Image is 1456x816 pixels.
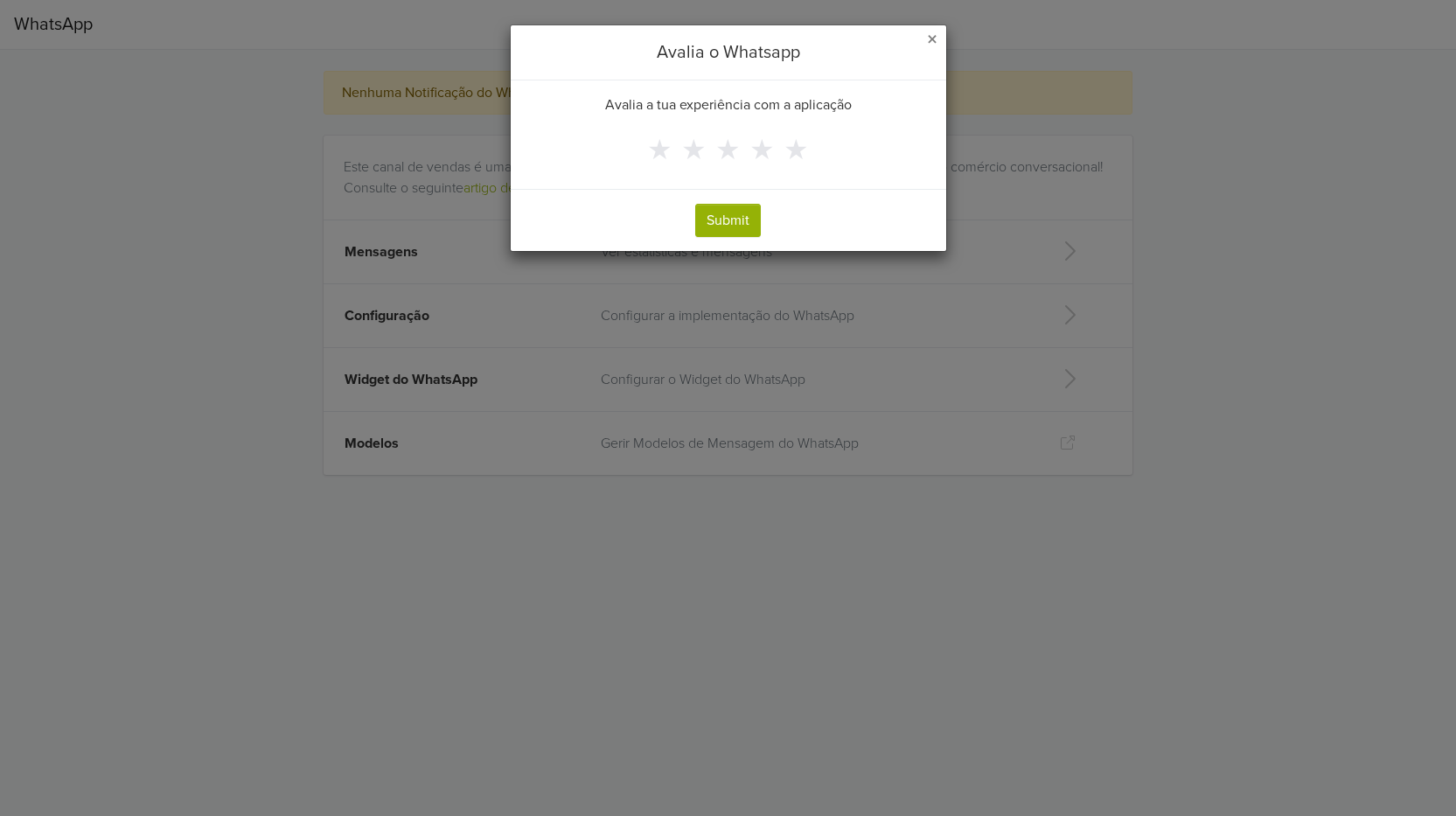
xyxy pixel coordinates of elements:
h5: Avalia o Whatsapp [657,39,800,66]
span: ★ [715,134,741,167]
span: ★ [749,134,775,167]
span: × [927,27,937,52]
span: ★ [784,134,809,167]
span: ★ [681,134,707,167]
button: Submit [695,204,761,237]
button: Close [927,30,937,51]
p: Avalia a tua experiência com a aplicação [605,94,852,115]
span: ★ [647,134,672,167]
